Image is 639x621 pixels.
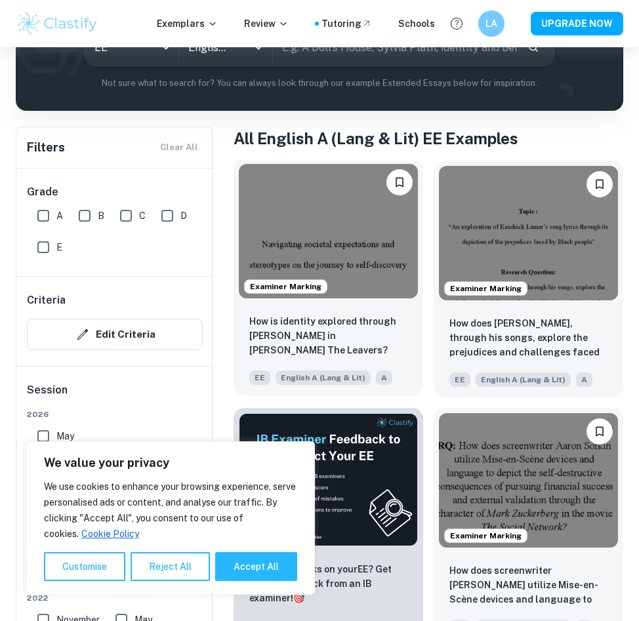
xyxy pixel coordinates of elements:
[27,319,203,350] button: Edit Criteria
[44,455,297,471] p: We value your privacy
[234,127,623,150] h1: All English A (Lang & Lit) EE Examples
[449,563,608,608] p: How does screenwriter Aaron Sorkin utilize Mise-en-Scène devices and language to depict the self-...
[587,171,613,197] button: Bookmark
[27,382,203,409] h6: Session
[27,592,203,604] span: 2022
[27,138,65,157] h6: Filters
[234,161,423,397] a: Examiner MarkingBookmarkHow is identity explored through Deming Guo in Lisa Ko’s The Leavers?EEEn...
[476,372,571,387] span: English A (Lang & Lit)
[180,209,187,223] span: D
[587,418,613,445] button: Bookmark
[249,314,407,357] p: How is identity explored through Deming Guo in Lisa Ko’s The Leavers?
[215,552,297,581] button: Accept All
[445,12,468,35] button: Help and Feedback
[239,164,418,298] img: English A (Lang & Lit) EE example thumbnail: How is identity explored through Deming
[576,372,592,387] span: A
[321,16,372,31] a: Tutoring
[398,16,435,31] a: Schools
[531,12,623,35] button: UPGRADE NOW
[249,38,268,56] button: Open
[27,292,66,308] h6: Criteria
[386,169,413,195] button: Bookmark
[27,184,203,200] h6: Grade
[98,209,104,223] span: B
[293,593,304,603] span: 🎯
[522,36,545,58] button: Search
[139,209,146,223] span: C
[16,10,99,37] img: Clastify logo
[44,552,125,581] button: Customise
[81,528,140,540] a: Cookie Policy
[449,372,470,387] span: EE
[244,16,289,31] p: Review
[478,10,505,37] button: LA
[434,161,623,397] a: Examiner MarkingBookmarkHow does Kendrick Lamar, through his songs, explore the prejudices and ch...
[44,479,297,542] p: We use cookies to enhance your browsing experience, serve personalised ads or content, and analys...
[439,413,618,548] img: English A (Lang & Lit) EE example thumbnail: How does screenwriter Aaron Sorkin utili
[273,29,517,66] input: E.g. A Doll's House, Sylvia Plath, identity and belonging...
[445,530,527,542] span: Examiner Marking
[376,371,392,385] span: A
[26,77,613,90] p: Not sure what to search for? You can always look through our example Extended Essays below for in...
[85,29,178,66] div: EE
[56,240,62,254] span: E
[484,16,499,31] h6: LA
[56,429,74,443] span: May
[439,166,618,300] img: English A (Lang & Lit) EE example thumbnail: How does Kendrick Lamar, through his son
[131,552,210,581] button: Reject All
[27,409,203,420] span: 2026
[245,281,327,292] span: Examiner Marking
[249,371,270,385] span: EE
[249,562,407,605] p: Want full marks on your EE ? Get expert feedback from an IB examiner!
[445,283,527,294] span: Examiner Marking
[276,371,371,385] span: English A (Lang & Lit)
[56,209,63,223] span: A
[449,316,608,361] p: How does Kendrick Lamar, through his songs, explore the prejudices and challenges faced by Black ...
[239,413,418,546] img: Thumbnail
[26,441,315,595] div: We value your privacy
[157,16,218,31] p: Exemplars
